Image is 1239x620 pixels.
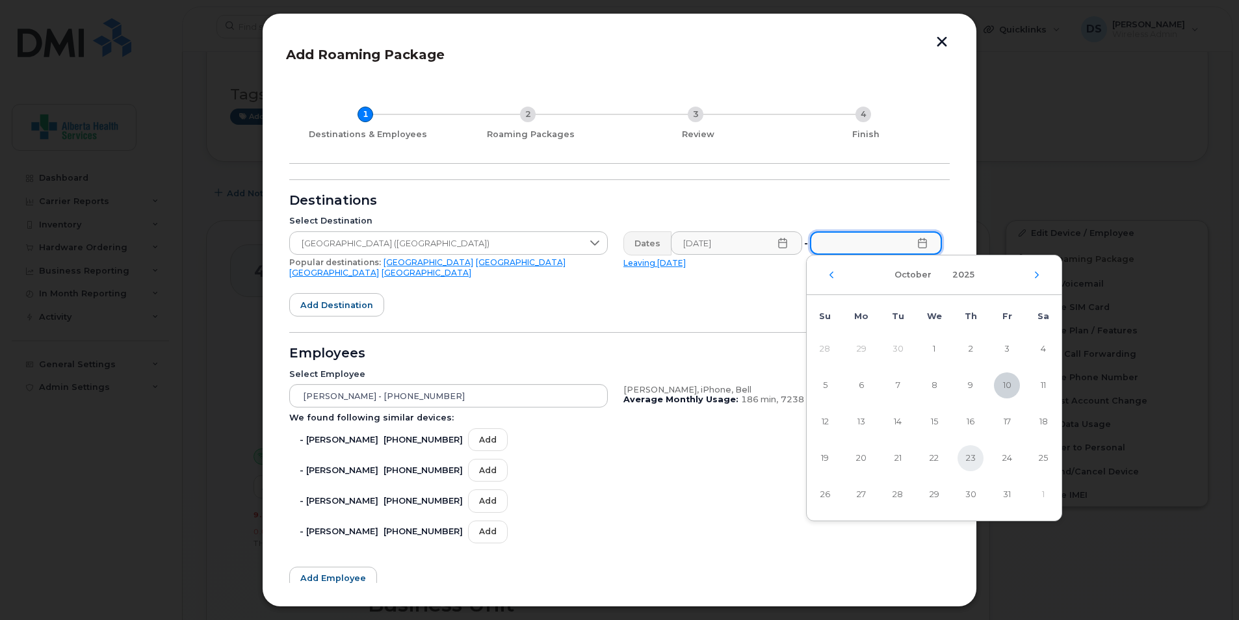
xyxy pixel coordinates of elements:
[989,367,1025,404] td: 10
[384,257,473,267] a: [GEOGRAPHIC_DATA]
[807,404,843,440] td: 12
[806,255,1062,521] div: Choose Date
[848,409,874,435] span: 13
[1025,440,1062,476] td: 25
[916,331,952,367] td: 1
[810,231,942,255] input: Please fill out this field
[921,445,947,471] span: 22
[688,107,703,122] div: 3
[300,465,378,476] span: - [PERSON_NAME]
[812,372,838,398] span: 5
[994,372,1020,398] span: 10
[952,331,989,367] td: 2
[289,567,377,590] button: Add employee
[382,268,471,278] a: [GEOGRAPHIC_DATA]
[289,348,950,359] div: Employees
[384,496,463,506] span: [PHONE_NUMBER]
[468,428,508,451] button: Add
[989,404,1025,440] td: 17
[892,311,904,321] span: Tu
[952,440,989,476] td: 23
[1025,404,1062,440] td: 18
[921,482,947,508] span: 29
[290,232,582,255] span: United States of America (USA)
[843,440,880,476] td: 20
[289,216,608,226] div: Select Destination
[807,440,843,476] td: 19
[619,129,777,140] div: Review
[843,331,880,367] td: 29
[1025,367,1062,404] td: 11
[289,268,379,278] a: [GEOGRAPHIC_DATA]
[300,572,366,584] span: Add employee
[812,482,838,508] span: 26
[1037,311,1049,321] span: Sa
[468,489,508,512] button: Add
[989,331,1025,367] td: 3
[289,369,608,380] div: Select Employee
[952,476,989,513] td: 30
[994,445,1020,471] span: 24
[300,496,378,506] span: - [PERSON_NAME]
[994,336,1020,362] span: 3
[958,409,984,435] span: 16
[476,257,566,267] a: [GEOGRAPHIC_DATA]
[843,476,880,513] td: 27
[885,409,911,435] span: 14
[787,129,945,140] div: Finish
[807,331,843,367] td: 28
[921,372,947,398] span: 8
[1025,476,1062,513] td: 1
[916,367,952,404] td: 8
[741,394,778,404] span: 186 min,
[1030,409,1056,435] span: 18
[958,372,984,398] span: 9
[994,409,1020,435] span: 17
[300,299,373,311] span: Add destination
[958,482,984,508] span: 30
[952,404,989,440] td: 16
[965,311,977,321] span: Th
[289,384,608,407] input: Search device
[885,482,911,508] span: 28
[1002,311,1012,321] span: Fr
[807,476,843,513] td: 26
[286,47,445,62] span: Add Roaming Package
[927,311,942,321] span: We
[812,409,838,435] span: 12
[921,336,947,362] span: 1
[384,435,463,445] span: [PHONE_NUMBER]
[989,476,1025,513] td: 31
[1030,445,1056,471] span: 25
[843,367,880,404] td: 6
[958,336,984,362] span: 2
[623,385,942,395] div: [PERSON_NAME], iPhone, Bell
[781,394,822,404] span: 7238 MB,
[989,440,1025,476] td: 24
[812,445,838,471] span: 19
[1030,372,1056,398] span: 11
[300,435,378,445] span: - [PERSON_NAME]
[623,394,738,404] b: Average Monthly Usage:
[945,263,982,287] button: Choose Year
[807,367,843,404] td: 5
[848,445,874,471] span: 20
[384,526,463,537] span: [PHONE_NUMBER]
[916,476,952,513] td: 29
[880,440,916,476] td: 21
[848,372,874,398] span: 6
[828,271,835,279] button: Previous Month
[1025,331,1062,367] td: 4
[468,521,508,543] button: Add
[880,331,916,367] td: 30
[623,258,686,268] a: Leaving [DATE]
[1033,271,1041,279] button: Next Month
[843,404,880,440] td: 13
[958,445,984,471] span: 23
[300,526,378,537] span: - [PERSON_NAME]
[468,459,508,482] button: Add
[921,409,947,435] span: 15
[855,107,871,122] div: 4
[802,231,811,255] div: -
[994,482,1020,508] span: 31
